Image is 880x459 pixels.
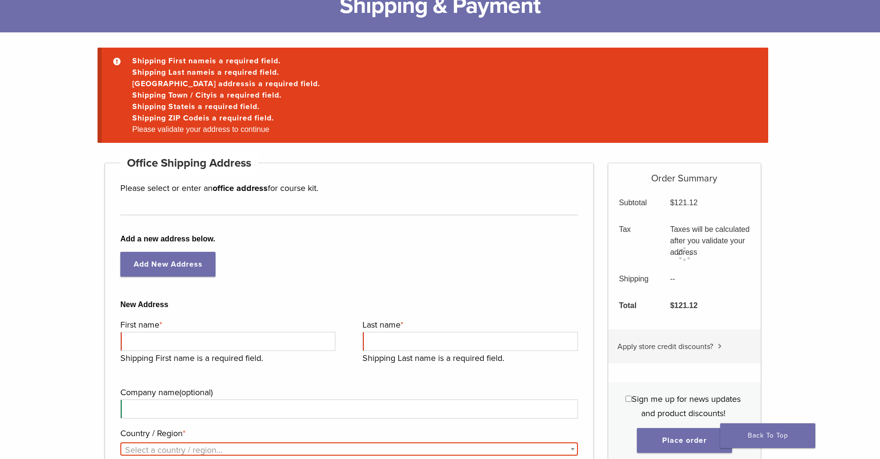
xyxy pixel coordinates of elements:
[125,445,222,455] span: Select a country / region…
[132,90,211,100] strong: Shipping Town / City
[120,252,215,277] a: Add New Address
[132,79,320,89] a: [GEOGRAPHIC_DATA] addressis a required field.
[132,68,279,77] a: Shipping Last nameis a required field.
[132,102,260,111] a: Shipping Stateis a required field.
[617,342,713,351] span: Apply store credit discounts?
[132,68,208,77] strong: Shipping Last name
[362,318,575,332] label: Last name
[132,90,282,100] a: Shipping Town / Cityis a required field.
[120,442,578,456] span: Country / Region
[120,385,576,399] label: Company name
[120,426,576,440] label: Country / Region
[132,113,274,123] a: Shipping ZIP Codeis a required field.
[120,181,578,195] p: Please select or enter an for course kit.
[120,152,258,175] h4: Office Shipping Address
[132,102,189,111] strong: Shipping State
[213,183,268,193] strong: office address
[179,387,213,398] span: (optional)
[632,394,741,419] span: Sign me up for news updates and product discounts!
[132,113,203,123] strong: Shipping ZIP Code
[362,351,577,365] p: Shipping Last name is a required field.
[120,351,335,365] p: Shipping First name is a required field.
[720,423,815,448] a: Back To Top
[120,318,333,332] label: First name
[120,233,578,245] b: Add a new address below.
[637,428,732,453] button: Place order
[718,344,722,349] img: caret.svg
[626,396,632,402] input: Sign me up for news updates and product discounts!
[132,79,249,89] strong: [GEOGRAPHIC_DATA] address
[128,124,753,135] li: Please validate your address to continue
[608,163,761,184] h5: Order Summary
[120,299,578,310] b: New Address
[132,56,281,66] a: Shipping First nameis a required field.
[132,56,210,66] strong: Shipping First name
